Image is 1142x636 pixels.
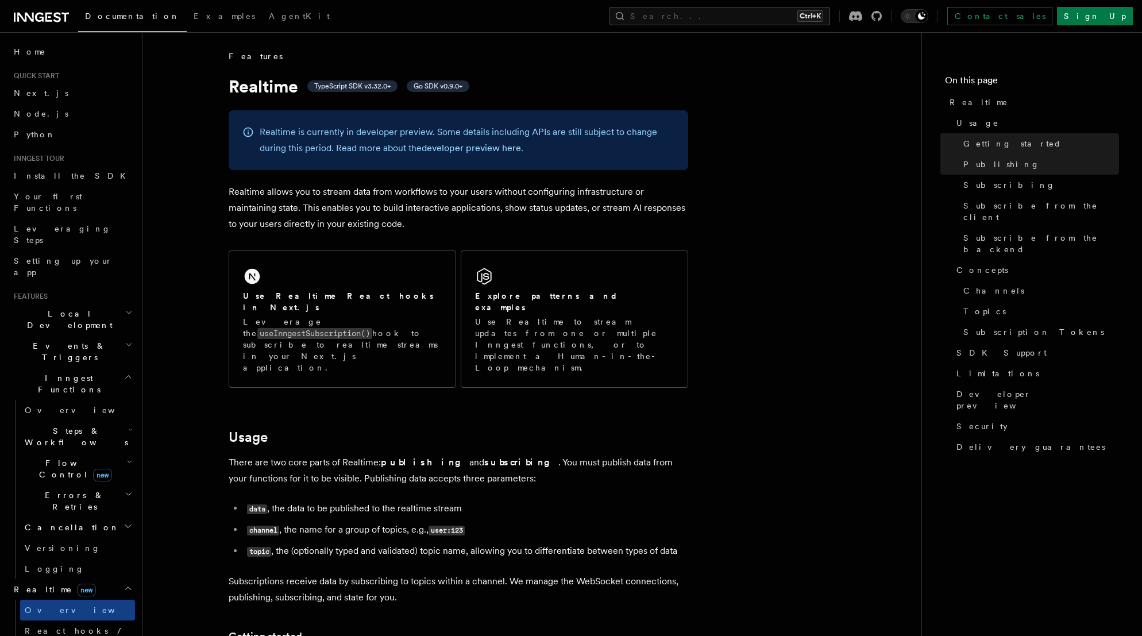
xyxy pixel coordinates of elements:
span: Python [14,130,56,139]
a: Node.js [9,103,135,124]
span: Leveraging Steps [14,224,111,245]
a: Developer preview [952,384,1119,416]
a: Delivery guarantees [952,437,1119,457]
a: Channels [959,280,1119,301]
span: Subscribe from the backend [963,232,1119,255]
span: Install the SDK [14,171,133,180]
p: Realtime is currently in developer preview. Some details including APIs are still subject to chan... [260,124,674,156]
code: useInngestSubscription() [257,328,372,339]
a: Logging [20,558,135,579]
a: Realtime [945,92,1119,113]
a: Concepts [952,260,1119,280]
button: Errors & Retries [20,485,135,517]
a: Sign Up [1057,7,1133,25]
li: , the (optionally typed and validated) topic name, allowing you to differentiate between types of... [244,543,688,560]
span: Realtime [9,584,96,595]
span: Documentation [85,11,180,21]
strong: publishing [381,457,469,468]
li: , the data to be published to the realtime stream [244,500,688,517]
strong: subscribing [484,457,558,468]
a: Subscribing [959,175,1119,195]
a: Use Realtime React hooks in Next.jsLeverage theuseInngestSubscription()hook to subscribe to realt... [229,250,456,388]
span: Setting up your app [14,256,113,277]
div: Inngest Functions [9,400,135,579]
button: Realtimenew [9,579,135,600]
span: new [77,584,96,596]
span: Overview [25,606,143,615]
a: Explore patterns and examplesUse Realtime to stream updates from one or multiple Inngest function... [461,250,688,388]
span: Errors & Retries [20,489,125,512]
span: Home [14,46,46,57]
span: SDK Support [956,347,1047,359]
span: Limitations [956,368,1039,379]
span: Security [956,421,1008,432]
span: Overview [25,406,143,415]
li: , the name for a group of topics, e.g., [244,522,688,538]
a: AgentKit [262,3,337,31]
h2: Explore patterns and examples [475,290,674,313]
span: Realtime [950,97,1008,108]
code: channel [247,526,279,535]
span: Logging [25,564,84,573]
button: Inngest Functions [9,368,135,400]
a: Next.js [9,83,135,103]
a: Versioning [20,538,135,558]
a: Documentation [78,3,187,32]
a: Limitations [952,363,1119,384]
span: AgentKit [269,11,330,21]
span: Subscribing [963,179,1055,191]
span: Delivery guarantees [956,441,1105,453]
span: Next.js [14,88,68,98]
span: Usage [956,117,999,129]
span: Flow Control [20,457,126,480]
span: Node.js [14,109,68,118]
span: Inngest tour [9,154,64,163]
span: Your first Functions [14,192,82,213]
span: Inngest Functions [9,372,124,395]
code: data [247,504,267,514]
span: Developer preview [956,388,1119,411]
a: Overview [20,600,135,620]
button: Steps & Workflows [20,421,135,453]
span: Topics [963,306,1006,317]
p: Realtime allows you to stream data from workflows to your users without configuring infrastructur... [229,184,688,232]
span: Go SDK v0.9.0+ [414,82,462,91]
span: Cancellation [20,522,119,533]
a: Getting started [959,133,1119,154]
a: Usage [952,113,1119,133]
p: There are two core parts of Realtime: and . You must publish data from your functions for it to b... [229,454,688,487]
a: Usage [229,429,268,445]
a: Setting up your app [9,250,135,283]
span: Quick start [9,71,59,80]
a: Publishing [959,154,1119,175]
a: Topics [959,301,1119,322]
button: Cancellation [20,517,135,538]
a: Contact sales [947,7,1052,25]
button: Toggle dark mode [901,9,928,23]
span: TypeScript SDK v3.32.0+ [314,82,391,91]
span: Steps & Workflows [20,425,128,448]
a: Your first Functions [9,186,135,218]
span: Channels [963,285,1024,296]
span: Events & Triggers [9,340,125,363]
a: SDK Support [952,342,1119,363]
p: Use Realtime to stream updates from one or multiple Inngest functions, or to implement a Human-in... [475,316,674,373]
span: Getting started [963,138,1062,149]
a: Install the SDK [9,165,135,186]
h2: Use Realtime React hooks in Next.js [243,290,442,313]
button: Events & Triggers [9,336,135,368]
span: Subscribe from the client [963,200,1119,223]
a: Subscription Tokens [959,322,1119,342]
a: Home [9,41,135,62]
span: Versioning [25,544,101,553]
span: Subscription Tokens [963,326,1104,338]
a: Security [952,416,1119,437]
button: Search...Ctrl+K [609,7,830,25]
code: user:123 [429,526,465,535]
a: Subscribe from the backend [959,228,1119,260]
kbd: Ctrl+K [797,10,823,22]
a: Examples [187,3,262,31]
button: Local Development [9,303,135,336]
p: Subscriptions receive data by subscribing to topics within a channel. We manage the WebSocket con... [229,573,688,606]
span: Local Development [9,308,125,331]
